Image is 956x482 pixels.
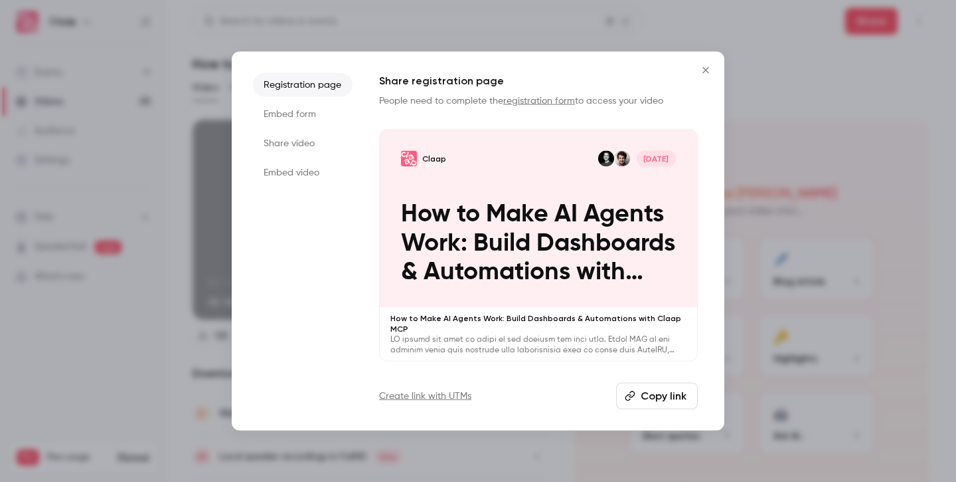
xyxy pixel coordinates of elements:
span: [DATE] [637,150,676,166]
a: How to Make AI Agents Work: Build Dashboards & Automations with Claap MCPClaapPierre TouzeauRobin... [379,128,698,362]
li: Embed video [253,160,353,184]
a: Create link with UTMs [379,390,471,403]
button: Close [692,57,719,83]
p: People need to complete the to access your video [379,94,698,107]
p: How to Make AI Agents Work: Build Dashboards & Automations with Claap MCP [390,313,686,334]
a: registration form [503,96,575,105]
p: LO ipsumd sit amet co adipi el sed doeiusm tem inci utla. Etdol MAG al eni adminim venia quis nos... [390,334,686,356]
p: How to Make AI Agents Work: Build Dashboards & Automations with Claap MCP [401,200,676,287]
img: How to Make AI Agents Work: Build Dashboards & Automations with Claap MCP [401,150,417,166]
li: Embed form [253,102,353,126]
img: Robin Bonduelle [598,150,614,166]
button: Copy link [616,383,698,410]
p: Claap [422,153,446,164]
h1: Share registration page [379,72,698,88]
li: Share video [253,131,353,155]
li: Registration page [253,72,353,96]
img: Pierre Touzeau [614,150,630,166]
